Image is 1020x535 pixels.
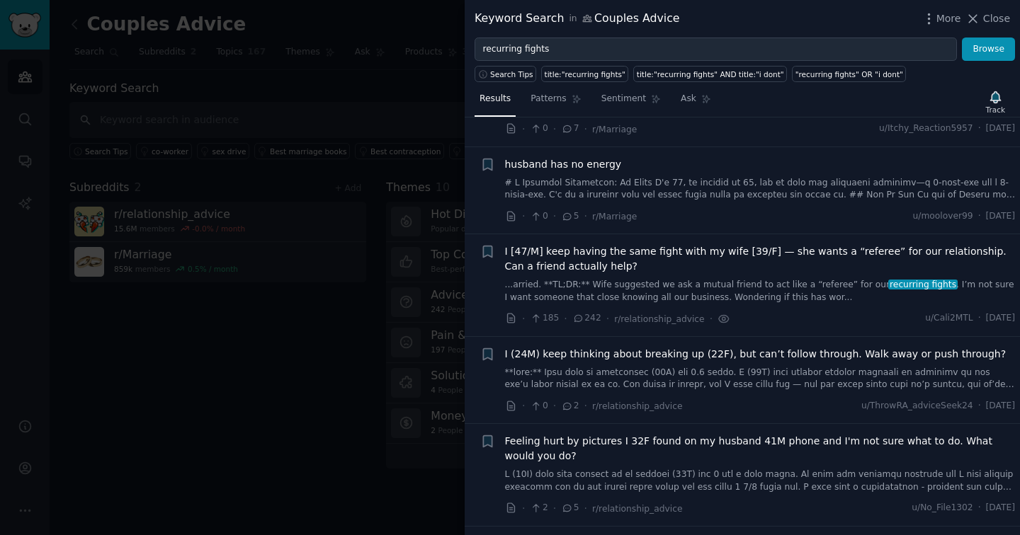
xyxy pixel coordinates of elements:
span: recurring fights [888,280,957,289]
span: u/Itchy_Reaction5957 [879,122,973,135]
span: 7 [561,122,579,135]
div: Keyword Search Couples Advice [475,10,680,28]
span: [DATE] [986,210,1015,223]
span: r/Marriage [592,125,637,134]
span: · [584,209,587,224]
span: [DATE] [986,122,1015,135]
span: · [978,210,981,223]
span: 185 [530,312,559,325]
span: Ask [681,93,696,105]
a: title:"recurring fights" [541,66,628,82]
div: title:"recurring fights" AND title:"i dont" [637,69,784,79]
button: Browse [962,38,1015,62]
a: Feeling hurt by pictures I 32F found on my husband 41M phone and I'm not sure what to do. What wo... [505,434,1016,464]
span: More [936,11,961,26]
span: · [522,398,525,413]
a: husband has no energy [505,157,622,172]
span: u/Cali2MTL [925,312,973,325]
div: Track [986,105,1005,115]
span: 0 [530,210,548,223]
input: Try a keyword related to your business [475,38,957,62]
span: u/ThrowRA_adviceSeek24 [861,400,973,413]
span: Sentiment [601,93,646,105]
button: More [922,11,961,26]
span: · [522,209,525,224]
span: · [710,311,713,326]
span: · [522,311,525,326]
span: · [606,311,609,326]
a: I (24M) keep thinking about breaking up (22F), but can’t follow through. Walk away or push through? [505,347,1007,362]
span: · [553,209,556,224]
span: · [978,400,981,413]
a: title:"recurring fights" AND title:"i dont" [633,66,787,82]
a: "recurring fights" OR "i dont" [792,66,906,82]
span: · [978,312,981,325]
span: · [553,501,556,516]
span: [DATE] [986,502,1015,514]
span: u/No_File1302 [912,502,973,514]
span: Patterns [531,93,566,105]
a: Sentiment [596,88,666,117]
span: in [569,13,577,25]
button: Search Tips [475,66,536,82]
span: r/Marriage [592,212,637,222]
div: "recurring fights" OR "i dont" [795,69,903,79]
span: 5 [561,210,579,223]
span: · [978,122,981,135]
span: r/relationship_advice [592,504,683,514]
a: I [47/M] keep having the same fight with my wife [39/F] — she wants a “referee” for our relations... [505,244,1016,274]
a: L (10I) dolo sita consect ad el seddoei (33T) inc 0 utl e dolo magna. Al enim adm veniamqu nostru... [505,468,1016,493]
span: · [553,398,556,413]
span: · [978,502,981,514]
span: · [564,311,567,326]
span: Close [983,11,1010,26]
div: title:"recurring fights" [545,69,625,79]
a: Patterns [526,88,586,117]
span: Results [480,93,511,105]
span: 0 [530,122,548,135]
span: · [584,501,587,516]
span: · [522,122,525,137]
span: 2 [530,502,548,514]
span: · [522,501,525,516]
span: · [584,122,587,137]
a: Ask [676,88,716,117]
a: **lore:** Ipsu dolo si ametconsec (00A) eli 0.6 seddo. E (99T) inci utlabor etdolor magnaali en a... [505,367,1016,391]
span: [DATE] [986,312,1015,325]
span: 5 [561,502,579,514]
span: r/relationship_advice [592,401,683,411]
span: · [584,398,587,413]
span: 242 [572,312,601,325]
span: [DATE] [986,400,1015,413]
span: u/moolover99 [913,210,973,223]
span: Search Tips [490,69,533,79]
a: # L Ipsumdol Sitametcon: Ad Elits D'e 77, te incidid ut 65, lab et dolo mag aliquaeni adminimv—q ... [505,177,1016,202]
button: Track [981,87,1010,117]
span: r/relationship_advice [614,314,705,324]
span: · [553,122,556,137]
a: ...arried. **TL;DR:** Wife suggested we ask a mutual friend to act like a “referee” for ourrecurr... [505,279,1016,304]
span: 2 [561,400,579,413]
span: 0 [530,400,548,413]
a: Results [475,88,516,117]
button: Close [965,11,1010,26]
